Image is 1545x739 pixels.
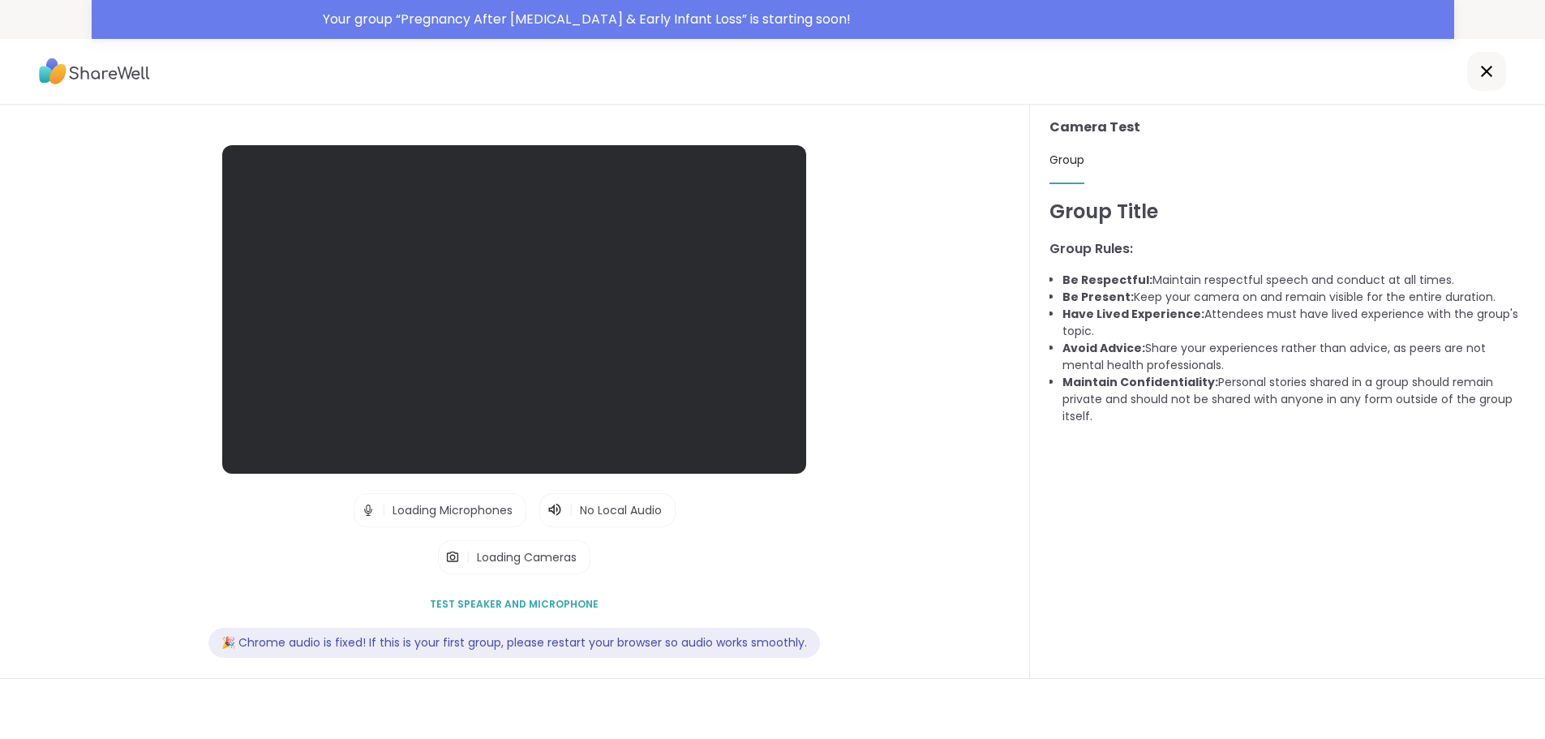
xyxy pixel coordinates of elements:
h3: Group Rules: [1049,239,1526,259]
b: Be Present: [1062,289,1134,305]
span: No Local Audio [580,502,662,518]
span: | [569,501,573,520]
img: Microphone [361,494,376,526]
span: Loading Cameras [477,549,577,565]
img: Camera [445,541,460,574]
b: Maintain Confidentiality: [1062,374,1218,390]
li: Keep your camera on and remain visible for the entire duration. [1062,289,1526,306]
h3: Camera Test [1049,118,1526,137]
div: Your group “ Pregnancy After [MEDICAL_DATA] & Early Infant Loss ” is starting soon! [323,10,1444,29]
b: Be Respectful: [1062,272,1152,288]
li: Share your experiences rather than advice, as peers are not mental health professionals. [1062,340,1526,374]
button: Test speaker and microphone [423,587,605,621]
b: Have Lived Experience: [1062,306,1204,322]
li: Personal stories shared in a group should remain private and should not be shared with anyone in ... [1062,374,1526,425]
b: Avoid Advice: [1062,340,1145,356]
h1: Group Title [1049,197,1526,226]
li: Maintain respectful speech and conduct at all times. [1062,272,1526,289]
div: 🎉 Chrome audio is fixed! If this is your first group, please restart your browser so audio works ... [208,628,820,658]
span: | [466,541,470,574]
span: Group [1049,152,1084,168]
span: Test speaker and microphone [430,597,599,612]
img: ShareWell Logo [39,53,150,90]
span: | [382,494,386,526]
li: Attendees must have lived experience with the group's topic. [1062,306,1526,340]
span: Loading Microphones [393,502,513,518]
